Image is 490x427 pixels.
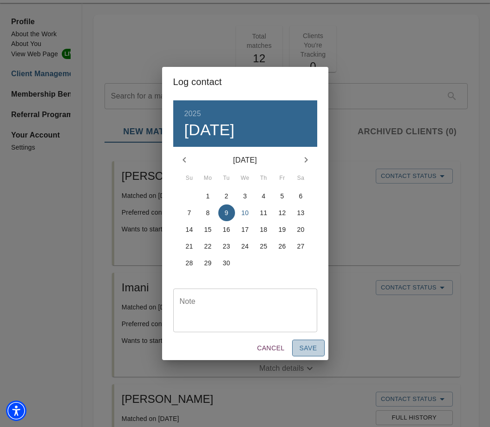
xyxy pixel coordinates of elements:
p: 24 [242,242,249,251]
div: Accessibility Menu [6,401,26,421]
p: 3 [243,191,247,201]
p: 25 [260,242,268,251]
button: 8 [200,204,216,221]
span: We [237,174,254,183]
p: 29 [204,258,212,268]
p: 10 [242,208,249,217]
span: Sa [293,174,309,183]
span: Tu [218,174,235,183]
p: 15 [204,225,212,234]
button: 10 [237,204,254,221]
button: 12 [274,204,291,221]
span: Su [181,174,198,183]
p: 22 [204,242,212,251]
button: 19 [274,221,291,238]
button: 18 [255,221,272,238]
p: 26 [279,242,286,251]
button: 20 [293,221,309,238]
button: 7 [181,204,198,221]
button: 23 [218,238,235,255]
button: 13 [293,204,309,221]
button: Cancel [253,340,288,357]
h2: Log contact [173,74,317,89]
button: 3 [237,188,254,204]
span: Cancel [257,342,284,354]
button: 6 [293,188,309,204]
span: Fr [274,174,291,183]
button: 15 [200,221,216,238]
p: 19 [279,225,286,234]
button: 24 [237,238,254,255]
span: Save [300,342,317,354]
p: 18 [260,225,268,234]
button: 27 [293,238,309,255]
p: 30 [223,258,230,268]
button: Save [292,340,325,357]
button: 16 [218,221,235,238]
button: 2 [218,188,235,204]
button: 14 [181,221,198,238]
button: 26 [274,238,291,255]
p: 13 [297,208,305,217]
p: 21 [186,242,193,251]
p: [DATE] [196,155,295,166]
p: 28 [186,258,193,268]
span: Mo [200,174,216,183]
button: 1 [200,188,216,204]
p: 5 [281,191,284,201]
p: 6 [299,191,303,201]
p: 20 [297,225,305,234]
p: 14 [186,225,193,234]
p: 8 [206,208,210,217]
p: 23 [223,242,230,251]
p: 16 [223,225,230,234]
button: 30 [218,255,235,271]
button: [DATE] [184,120,235,140]
button: 11 [255,204,272,221]
p: 11 [260,208,268,217]
span: Th [255,174,272,183]
p: 4 [262,191,266,201]
p: 27 [297,242,305,251]
p: 1 [206,191,210,201]
button: 5 [274,188,291,204]
button: 21 [181,238,198,255]
button: 9 [218,204,235,221]
button: 29 [200,255,216,271]
p: 9 [225,208,229,217]
button: 2025 [184,107,201,120]
button: 22 [200,238,216,255]
p: 2 [225,191,229,201]
button: 25 [255,238,272,255]
p: 17 [242,225,249,234]
button: 17 [237,221,254,238]
button: 4 [255,188,272,204]
button: 28 [181,255,198,271]
p: 7 [188,208,191,217]
p: 12 [279,208,286,217]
